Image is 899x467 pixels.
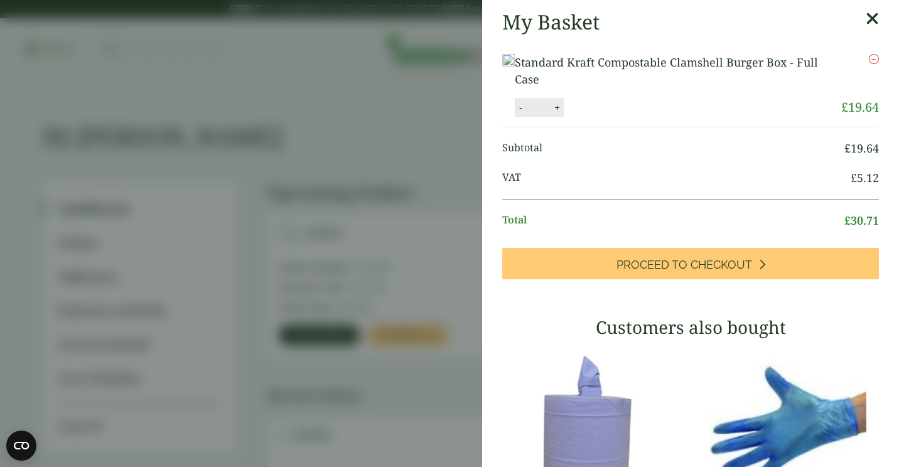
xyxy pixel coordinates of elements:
[6,431,36,461] button: Open CMP widget
[844,213,879,228] bdi: 30.71
[502,317,879,338] h3: Customers also bought
[502,10,600,34] h2: My Basket
[851,170,879,185] bdi: 5.12
[844,141,879,156] bdi: 19.64
[844,213,851,228] span: £
[502,248,879,279] a: Proceed to Checkout
[502,140,844,157] span: Subtotal
[869,54,879,64] a: Remove this item
[515,55,818,87] a: Standard Kraft Compostable Clamshell Burger Box - Full Case
[844,141,851,156] span: £
[616,258,752,272] span: Proceed to Checkout
[851,170,857,185] span: £
[502,169,851,186] span: VAT
[841,99,879,115] bdi: 19.64
[502,212,844,229] span: Total
[515,102,525,113] button: -
[841,99,848,115] span: £
[551,102,563,113] button: +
